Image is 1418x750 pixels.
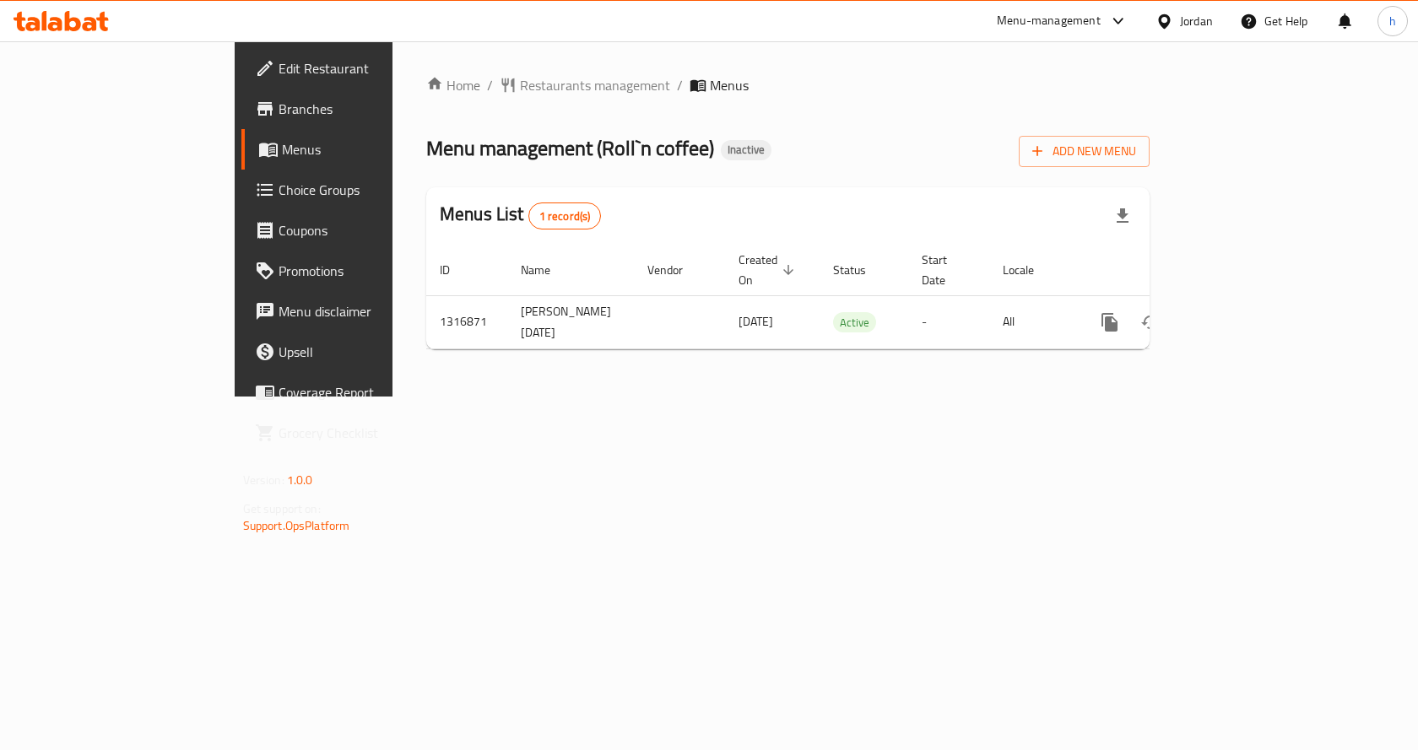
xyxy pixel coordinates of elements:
[243,515,350,537] a: Support.OpsPlatform
[279,261,458,281] span: Promotions
[241,251,472,291] a: Promotions
[1076,245,1265,296] th: Actions
[487,75,493,95] li: /
[279,180,458,200] span: Choice Groups
[520,75,670,95] span: Restaurants management
[922,250,969,290] span: Start Date
[908,295,989,348] td: -
[1003,260,1056,280] span: Locale
[500,75,670,95] a: Restaurants management
[833,313,876,332] span: Active
[241,372,472,413] a: Coverage Report
[989,295,1076,348] td: All
[721,140,771,160] div: Inactive
[426,75,1150,95] nav: breadcrumb
[241,89,472,129] a: Branches
[241,48,472,89] a: Edit Restaurant
[1090,302,1130,343] button: more
[647,260,705,280] span: Vendor
[1032,141,1136,162] span: Add New Menu
[279,423,458,443] span: Grocery Checklist
[507,295,634,348] td: [PERSON_NAME] [DATE]
[426,245,1265,349] table: enhanced table
[1019,136,1150,167] button: Add New Menu
[279,382,458,402] span: Coverage Report
[287,469,313,491] span: 1.0.0
[721,143,771,157] span: Inactive
[241,332,472,372] a: Upsell
[1102,196,1143,236] div: Export file
[279,99,458,119] span: Branches
[241,170,472,210] a: Choice Groups
[521,260,572,280] span: Name
[677,75,683,95] li: /
[241,291,472,332] a: Menu disclaimer
[243,498,321,520] span: Get support on:
[528,202,602,229] div: Total records count
[1180,12,1213,30] div: Jordan
[426,129,714,167] span: Menu management ( Roll`n coffee )
[279,301,458,321] span: Menu disclaimer
[833,312,876,332] div: Active
[739,310,773,332] span: [DATE]
[529,208,601,224] span: 1 record(s)
[241,210,472,251] a: Coupons
[279,58,458,78] span: Edit Restaurant
[279,220,458,240] span: Coupons
[739,250,799,290] span: Created On
[833,260,888,280] span: Status
[241,129,472,170] a: Menus
[997,11,1101,31] div: Menu-management
[243,469,284,491] span: Version:
[1389,12,1396,30] span: h
[440,260,472,280] span: ID
[710,75,749,95] span: Menus
[282,139,458,159] span: Menus
[279,342,458,362] span: Upsell
[1130,302,1171,343] button: Change Status
[440,202,601,229] h2: Menus List
[241,413,472,453] a: Grocery Checklist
